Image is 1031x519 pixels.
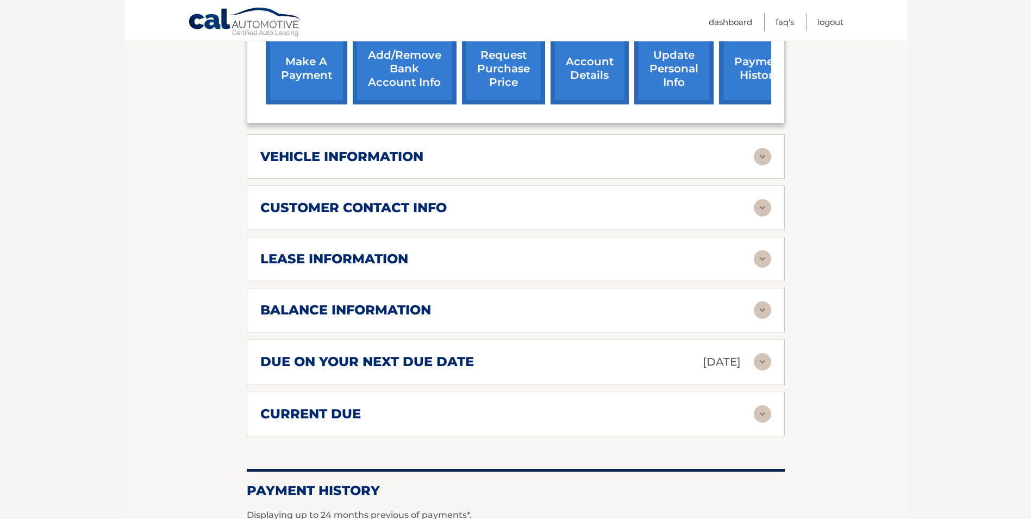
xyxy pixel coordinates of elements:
img: accordion-rest.svg [754,148,771,165]
p: [DATE] [703,353,741,372]
h2: Payment History [247,483,785,499]
h2: vehicle information [260,149,423,165]
a: make a payment [266,33,347,104]
h2: lease information [260,251,408,267]
a: update personal info [634,33,714,104]
a: FAQ's [776,13,794,31]
a: Dashboard [709,13,752,31]
a: Logout [817,13,843,31]
h2: customer contact info [260,200,447,216]
h2: current due [260,406,361,422]
a: Cal Automotive [188,7,302,39]
img: accordion-rest.svg [754,301,771,319]
img: accordion-rest.svg [754,250,771,268]
a: account details [551,33,629,104]
h2: due on your next due date [260,354,474,370]
a: Add/Remove bank account info [353,33,457,104]
img: accordion-rest.svg [754,405,771,423]
h2: balance information [260,302,431,318]
a: payment history [719,33,801,104]
img: accordion-rest.svg [754,353,771,370]
a: request purchase price [462,33,545,104]
img: accordion-rest.svg [754,199,771,217]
